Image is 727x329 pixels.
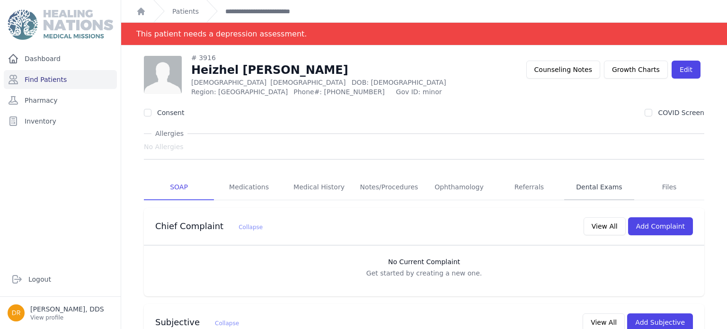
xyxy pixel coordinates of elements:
span: Region: [GEOGRAPHIC_DATA] [191,87,288,97]
label: COVID Screen [658,109,704,116]
a: Patients [172,7,199,16]
span: Collapse [239,224,263,231]
a: Edit [672,61,700,79]
p: [DEMOGRAPHIC_DATA] [191,78,498,87]
nav: Tabs [144,175,704,200]
a: Files [634,175,704,200]
label: Consent [157,109,184,116]
div: This patient needs a depression assessment. [136,23,307,45]
h1: Heizhel [PERSON_NAME] [191,62,498,78]
button: Add Complaint [628,217,693,235]
a: Pharmacy [4,91,117,110]
span: Collapse [215,320,239,327]
img: Medical Missions EMR [8,9,113,40]
h3: Subjective [155,317,239,328]
span: Phone#: [PHONE_NUMBER] [293,87,390,97]
img: person-242608b1a05df3501eefc295dc1bc67a.jpg [144,56,182,94]
a: SOAP [144,175,214,200]
span: Allergies [151,129,187,138]
span: DOB: [DEMOGRAPHIC_DATA] [352,79,446,86]
h3: Chief Complaint [155,221,263,232]
p: Get started by creating a new one. [153,268,695,278]
a: Find Patients [4,70,117,89]
a: Logout [8,270,113,289]
a: Referrals [494,175,564,200]
a: Notes/Procedures [354,175,424,200]
span: No Allergies [144,142,184,151]
a: [PERSON_NAME], DDS View profile [8,304,113,321]
h3: No Current Complaint [153,257,695,267]
span: Gov ID: minor [396,87,498,97]
a: Medications [214,175,284,200]
span: [DEMOGRAPHIC_DATA] [270,79,346,86]
button: Counseling Notes [526,61,600,79]
p: [PERSON_NAME], DDS [30,304,104,314]
a: Medical History [284,175,354,200]
a: Dashboard [4,49,117,68]
div: # 3916 [191,53,498,62]
div: Notification [121,23,727,45]
a: Dental Exams [564,175,634,200]
a: Ophthamology [424,175,494,200]
p: View profile [30,314,104,321]
a: Growth Charts [604,61,668,79]
a: Inventory [4,112,117,131]
button: View All [584,217,626,235]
